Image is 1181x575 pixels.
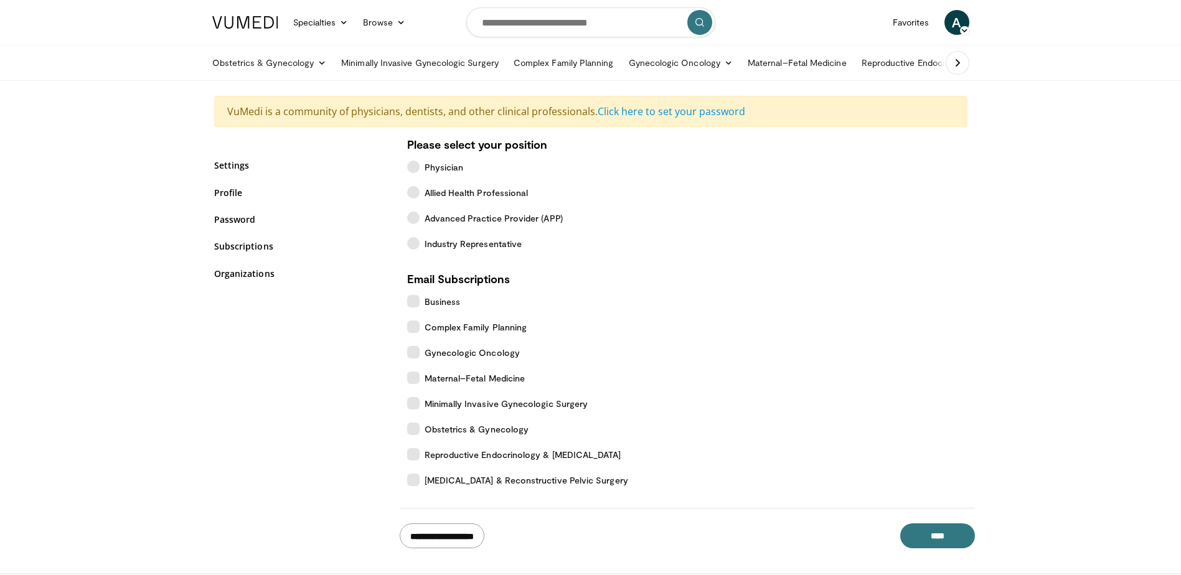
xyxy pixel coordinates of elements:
[355,10,413,35] a: Browse
[214,240,388,253] a: Subscriptions
[205,50,334,75] a: Obstetrics & Gynecology
[944,10,969,35] a: A
[212,16,278,29] img: VuMedi Logo
[214,213,388,226] a: Password
[425,346,520,359] span: Gynecologic Oncology
[854,50,1063,75] a: Reproductive Endocrinology & [MEDICAL_DATA]
[286,10,356,35] a: Specialties
[407,272,510,286] strong: Email Subscriptions
[506,50,621,75] a: Complex Family Planning
[425,212,563,225] span: Advanced Practice Provider (APP)
[425,186,529,199] span: Allied Health Professional
[214,267,388,280] a: Organizations
[214,96,967,127] div: VuMedi is a community of physicians, dentists, and other clinical professionals.
[214,159,388,172] a: Settings
[598,105,745,118] a: Click here to set your password
[425,320,527,334] span: Complex Family Planning
[425,397,588,410] span: Minimally Invasive Gynecologic Surgery
[621,50,740,75] a: Gynecologic Oncology
[425,448,621,461] span: Reproductive Endocrinology & [MEDICAL_DATA]
[334,50,506,75] a: Minimally Invasive Gynecologic Surgery
[425,423,529,436] span: Obstetrics & Gynecology
[740,50,854,75] a: Maternal–Fetal Medicine
[425,474,628,487] span: [MEDICAL_DATA] & Reconstructive Pelvic Surgery
[466,7,715,37] input: Search topics, interventions
[407,138,547,151] strong: Please select your position
[214,186,388,199] a: Profile
[425,372,525,385] span: Maternal–Fetal Medicine
[425,161,464,174] span: Physician
[425,295,461,308] span: Business
[425,237,522,250] span: Industry Representative
[885,10,937,35] a: Favorites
